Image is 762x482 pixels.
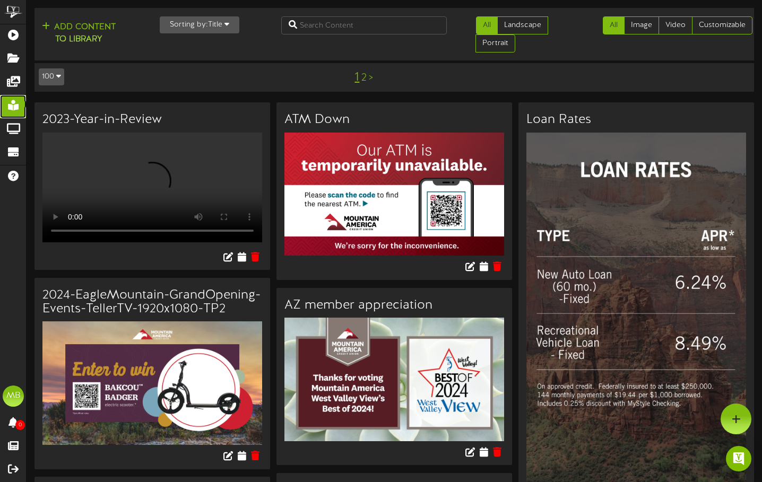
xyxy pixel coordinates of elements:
a: All [476,16,498,34]
div: MB [3,385,24,407]
span: 0 [15,420,25,430]
h3: ATM Down [284,113,504,127]
a: Image [624,16,659,34]
video: Your browser does not support HTML5 video. [42,133,262,242]
a: Video [659,16,692,34]
a: > [369,72,373,84]
h3: Loan Rates [526,113,746,127]
a: 1 [354,71,359,84]
a: 2 [361,72,367,84]
img: 4fa3753c-16cc-41d9-b38c-8420365732da2023-branchgeneral-atmunavailable-tellertv-kc.jpg [284,133,504,256]
a: Portrait [475,34,515,52]
a: All [603,16,625,34]
img: ddc6dea9-5dd6-4bcd-8b68-b26c2163a364.jpg [284,318,504,441]
button: 100 [39,68,64,85]
a: Customizable [692,16,752,34]
img: 57a030f0-397c-4bae-87fb-352b53468d38.jpg [42,321,262,445]
h3: AZ member appreciation [284,299,504,312]
h3: 2024-EagleMountain-GrandOpening-Events-TellerTV-1920x1080-TP2 [42,288,262,317]
button: Sorting by:Title [160,16,239,33]
button: Add Contentto Library [39,21,119,46]
input: Search Content [281,16,447,34]
a: Landscape [497,16,548,34]
div: Open Intercom Messenger [726,446,751,471]
h3: 2023-Year-in-Review [42,113,262,127]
